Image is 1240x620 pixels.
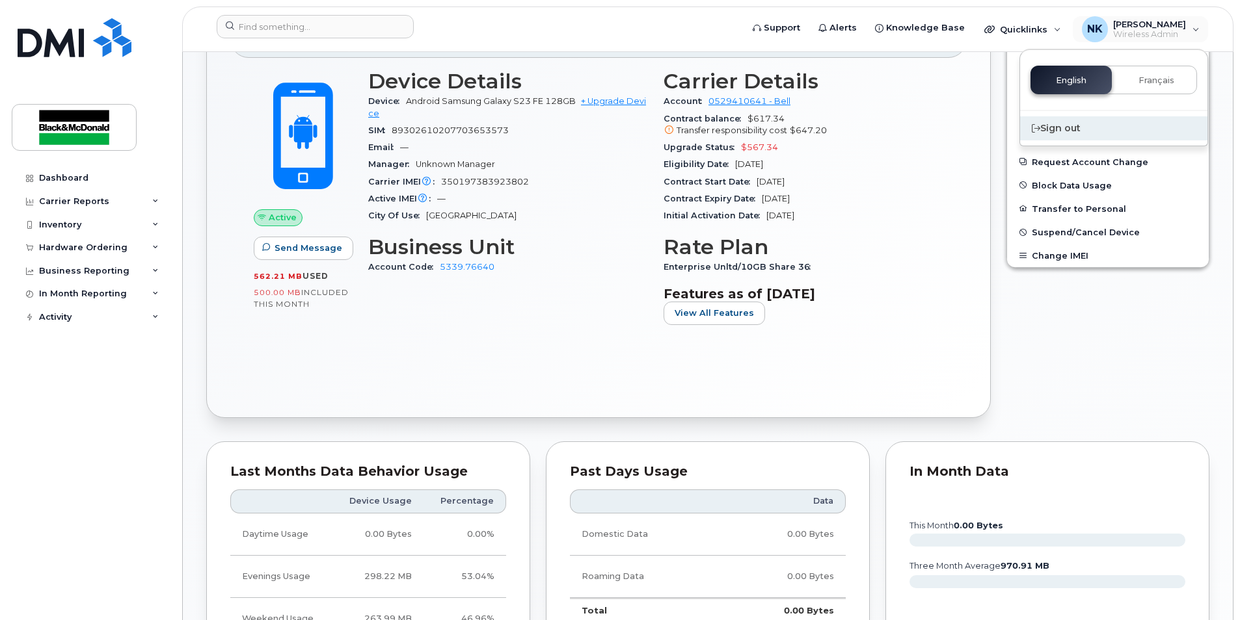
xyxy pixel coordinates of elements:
[254,237,353,260] button: Send Message
[809,15,866,41] a: Alerts
[664,96,708,106] span: Account
[440,262,494,272] a: 5339.76640
[664,159,735,169] span: Eligibility Date
[1007,197,1209,220] button: Transfer to Personal
[368,70,648,93] h3: Device Details
[406,96,576,106] span: Android Samsung Galaxy S23 FE 128GB
[570,556,721,598] td: Roaming Data
[368,194,437,203] span: Active IMEI
[368,96,646,118] a: + Upgrade Device
[368,262,440,272] span: Account Code
[757,177,785,187] span: [DATE]
[1113,19,1186,29] span: [PERSON_NAME]
[735,159,763,169] span: [DATE]
[664,302,765,325] button: View All Features
[721,513,846,556] td: 0.00 Bytes
[269,211,297,224] span: Active
[744,15,809,41] a: Support
[1073,16,1209,42] div: Nuray Kiamil
[1007,127,1209,150] button: Change Phone Number
[441,177,529,187] span: 350197383923802
[677,125,787,135] span: Transfer responsibility cost
[910,465,1185,478] div: In Month Data
[230,556,332,598] td: Evenings Usage
[1007,150,1209,174] button: Request Account Change
[954,521,1003,530] tspan: 0.00 Bytes
[1007,174,1209,197] button: Block Data Usage
[437,194,446,203] span: —
[664,114,748,123] span: Contract balance
[254,288,301,297] span: 500.00 MB
[254,272,303,281] span: 562.21 MB
[217,15,414,38] input: Find something...
[368,96,406,106] span: Device
[570,513,721,556] td: Domestic Data
[1007,80,1209,103] button: Change Plan / Features
[275,242,342,254] span: Send Message
[1007,56,1209,79] button: Change SIM Card
[424,489,506,513] th: Percentage
[664,286,943,302] h3: Features as of [DATE]
[664,142,741,152] span: Upgrade Status
[368,177,441,187] span: Carrier IMEI
[909,521,1003,530] text: this month
[1007,244,1209,267] button: Change IMEI
[303,271,329,281] span: used
[721,489,846,513] th: Data
[368,125,392,135] span: SIM
[368,142,400,152] span: Email
[368,159,416,169] span: Manager
[886,21,965,34] span: Knowledge Base
[400,142,409,152] span: —
[1087,21,1103,37] span: NK
[570,465,846,478] div: Past Days Usage
[230,465,506,478] div: Last Months Data Behavior Usage
[708,96,790,106] a: 0529410641 - Bell
[1032,227,1140,237] span: Suspend/Cancel Device
[664,114,943,137] span: $617.34
[424,556,506,598] td: 53.04%
[975,16,1070,42] div: Quicklinks
[664,70,943,93] h3: Carrier Details
[909,561,1049,571] text: three month average
[764,21,800,34] span: Support
[332,489,424,513] th: Device Usage
[426,211,517,220] span: [GEOGRAPHIC_DATA]
[1113,29,1186,40] span: Wireless Admin
[1001,561,1049,571] tspan: 970.91 MB
[230,556,506,598] tr: Weekdays from 6:00pm to 8:00am
[766,211,794,220] span: [DATE]
[741,142,778,152] span: $567.34
[392,125,509,135] span: 89302610207703653573
[664,262,817,272] span: Enterprise Unltd/10GB Share 36
[762,194,790,203] span: [DATE]
[368,211,426,220] span: City Of Use
[866,15,974,41] a: Knowledge Base
[1139,75,1174,86] span: Français
[416,159,495,169] span: Unknown Manager
[332,513,424,556] td: 0.00 Bytes
[721,556,846,598] td: 0.00 Bytes
[254,287,349,309] span: included this month
[790,125,827,135] span: $647.20
[664,211,766,220] span: Initial Activation Date
[675,307,754,319] span: View All Features
[368,235,648,259] h3: Business Unit
[1007,103,1209,127] button: Enable Call Forwarding
[664,235,943,259] h3: Rate Plan
[664,194,762,203] span: Contract Expiry Date
[230,513,332,556] td: Daytime Usage
[664,177,757,187] span: Contract Start Date
[829,21,857,34] span: Alerts
[1007,220,1209,244] button: Suspend/Cancel Device
[1000,24,1047,34] span: Quicklinks
[424,513,506,556] td: 0.00%
[1020,116,1207,140] div: Sign out
[332,556,424,598] td: 298.22 MB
